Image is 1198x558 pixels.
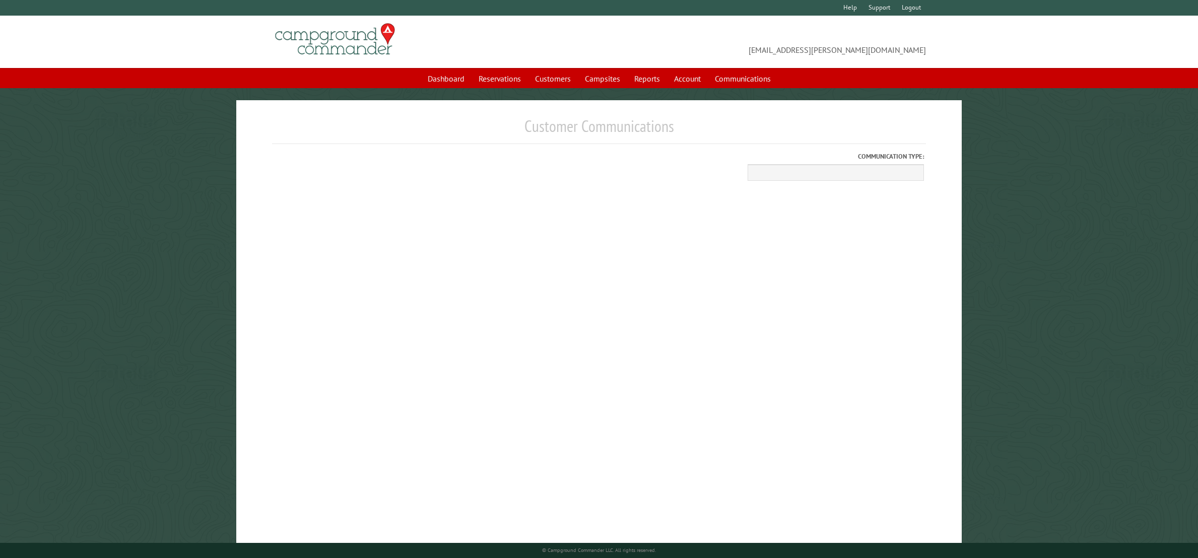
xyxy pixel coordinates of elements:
img: Campground Commander [272,20,398,59]
label: Communication type: [303,152,924,161]
a: Dashboard [422,69,471,88]
a: Campsites [579,69,626,88]
h1: Customer Communications [272,116,925,144]
small: © Campground Commander LLC. All rights reserved. [542,547,656,553]
a: Reservations [473,69,527,88]
a: Customers [529,69,577,88]
a: Account [668,69,707,88]
a: Communications [709,69,777,88]
a: Reports [628,69,666,88]
span: [EMAIL_ADDRESS][PERSON_NAME][DOMAIN_NAME] [599,28,926,56]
